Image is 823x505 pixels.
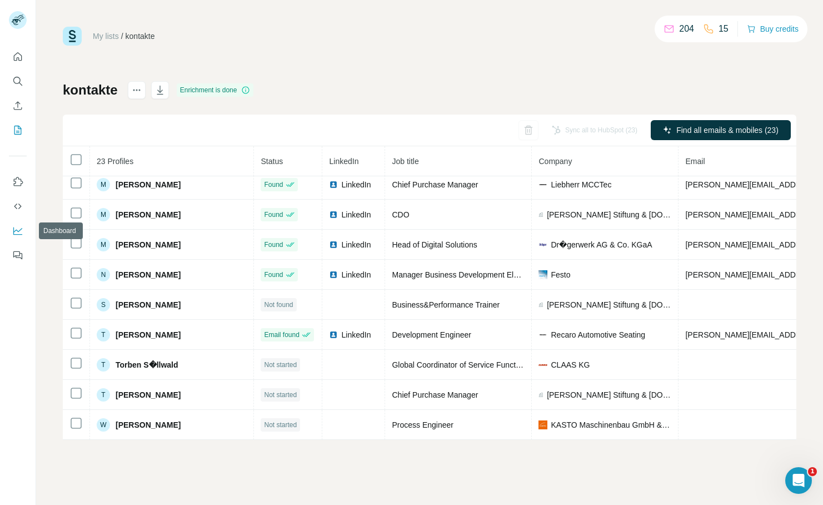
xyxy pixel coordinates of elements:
[97,238,110,251] div: M
[264,300,293,310] span: Not found
[392,157,418,166] span: Job title
[392,240,477,249] span: Head of Digital Solutions
[264,210,283,220] span: Found
[9,96,27,116] button: Enrich CSV
[551,239,652,250] span: Dr�gerwerk AG & Co. KGaA
[547,299,671,310] span: [PERSON_NAME] Stiftung & [DOMAIN_NAME] [PERSON_NAME]
[264,270,283,280] span: Found
[264,330,299,340] span: Email found
[97,157,133,166] span: 23 Profiles
[116,389,181,400] span: [PERSON_NAME]
[392,420,453,429] span: Process Engineer
[93,32,119,41] a: My lists
[9,221,27,241] button: Dashboard
[551,419,671,430] span: KASTO Maschinenbau GmbH & Co. KG
[9,71,27,91] button: Search
[97,298,110,311] div: S
[538,330,547,339] img: company-logo
[97,358,110,372] div: T
[747,21,799,37] button: Buy credits
[341,329,371,340] span: LinkedIn
[116,419,181,430] span: [PERSON_NAME]
[341,209,371,220] span: LinkedIn
[9,196,27,216] button: Use Surfe API
[116,329,181,340] span: [PERSON_NAME]
[538,360,547,369] img: company-logo
[329,270,338,279] img: LinkedIn logo
[9,47,27,67] button: Quick start
[128,81,146,99] button: actions
[329,240,338,249] img: LinkedIn logo
[392,300,500,309] span: Business&Performance Trainer
[392,210,409,219] span: CDO
[264,420,297,430] span: Not started
[538,270,547,279] img: company-logo
[551,359,590,370] span: CLAAS KG
[551,179,611,190] span: Liebherr MCCTec
[551,269,570,280] span: Festo
[685,157,705,166] span: Email
[264,390,297,400] span: Not started
[329,180,338,189] img: LinkedIn logo
[329,157,358,166] span: LinkedIn
[547,209,671,220] span: [PERSON_NAME] Stiftung & [DOMAIN_NAME] [PERSON_NAME]
[63,81,118,99] h1: kontakte
[808,467,817,476] span: 1
[97,178,110,191] div: M
[392,180,478,189] span: Chief Purchase Manager
[538,240,547,249] img: company-logo
[116,209,181,220] span: [PERSON_NAME]
[97,328,110,341] div: T
[547,389,671,400] span: [PERSON_NAME] Stiftung & [DOMAIN_NAME] [PERSON_NAME]
[9,245,27,265] button: Feedback
[538,157,572,166] span: Company
[97,268,110,281] div: N
[264,240,283,250] span: Found
[97,208,110,221] div: M
[264,180,283,190] span: Found
[719,22,729,36] p: 15
[97,418,110,432] div: W
[63,27,82,46] img: Surfe Logo
[785,467,812,494] iframe: Intercom live chat
[392,390,478,399] span: Chief Purchase Manager
[116,239,181,250] span: [PERSON_NAME]
[392,330,471,339] span: Development Engineer
[97,388,110,402] div: T
[116,269,181,280] span: [PERSON_NAME]
[9,120,27,140] button: My lists
[392,360,622,369] span: Global Coordinator of Service Function Material Flow Technologies
[264,360,297,370] span: Not started
[116,179,181,190] span: [PERSON_NAME]
[329,330,338,339] img: LinkedIn logo
[679,22,694,36] p: 204
[538,420,547,429] img: company-logo
[341,239,371,250] span: LinkedIn
[121,31,123,42] li: /
[551,329,645,340] span: Recaro Automotive Seating
[392,270,573,279] span: Manager Business Development Electric Automation
[261,157,283,166] span: Status
[116,299,181,310] span: [PERSON_NAME]
[329,210,338,219] img: LinkedIn logo
[116,359,178,370] span: Torben S�llwald
[676,125,779,136] span: Find all emails & mobiles (23)
[538,180,547,189] img: company-logo
[651,120,791,140] button: Find all emails & mobiles (23)
[126,31,155,42] div: kontakte
[341,269,371,280] span: LinkedIn
[9,172,27,192] button: Use Surfe on LinkedIn
[177,83,254,97] div: Enrichment is done
[341,179,371,190] span: LinkedIn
